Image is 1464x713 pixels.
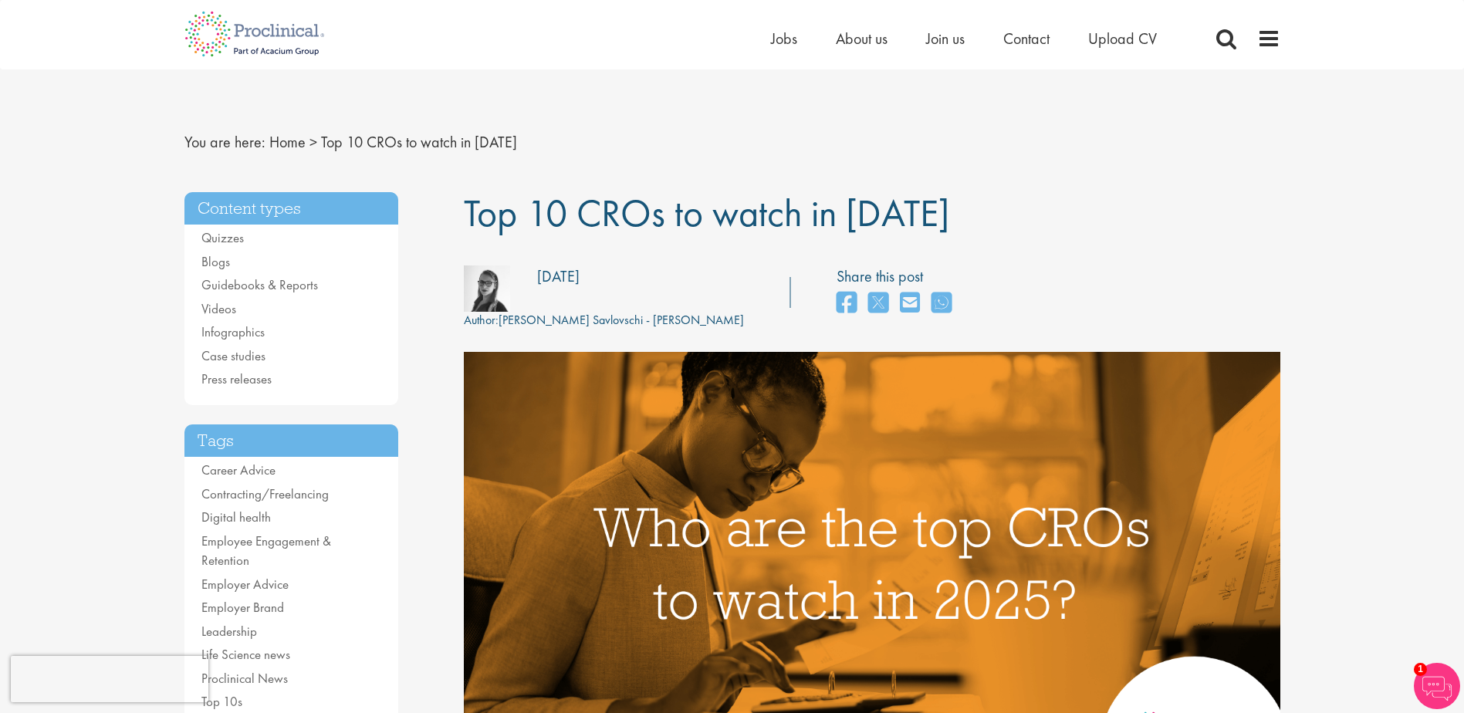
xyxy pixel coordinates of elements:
span: You are here: [184,132,265,152]
a: Upload CV [1088,29,1157,49]
a: Employer Brand [201,599,284,616]
div: [PERSON_NAME] Savlovschi - [PERSON_NAME] [464,312,744,329]
span: > [309,132,317,152]
a: Career Advice [201,461,276,478]
h3: Tags [184,424,399,458]
a: Contracting/Freelancing [201,485,329,502]
a: Jobs [771,29,797,49]
a: Infographics [201,323,265,340]
a: Contact [1003,29,1050,49]
a: Digital health [201,509,271,525]
span: Top 10 CROs to watch in [DATE] [321,132,517,152]
a: Leadership [201,623,257,640]
a: Quizzes [201,229,244,246]
img: Chatbot [1414,663,1460,709]
a: share on twitter [868,287,888,320]
a: Guidebooks & Reports [201,276,318,293]
a: About us [836,29,888,49]
a: Proclinical News [201,670,288,687]
span: Author: [464,312,499,328]
a: Employee Engagement & Retention [201,532,331,569]
h3: Content types [184,192,399,225]
a: Employer Advice [201,576,289,593]
a: Blogs [201,253,230,270]
span: Top 10 CROs to watch in [DATE] [464,188,949,238]
a: breadcrumb link [269,132,306,152]
a: Join us [926,29,965,49]
a: share on facebook [837,287,857,320]
a: share on email [900,287,920,320]
a: share on whats app [931,287,952,320]
a: Top 10s [201,693,242,710]
a: Videos [201,300,236,317]
span: 1 [1414,663,1427,676]
a: Press releases [201,370,272,387]
iframe: reCAPTCHA [11,656,208,702]
label: Share this post [837,265,959,288]
a: Life Science news [201,646,290,663]
div: [DATE] [537,265,580,288]
img: fff6768c-7d58-4950-025b-08d63f9598ee [464,265,510,312]
a: Case studies [201,347,265,364]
